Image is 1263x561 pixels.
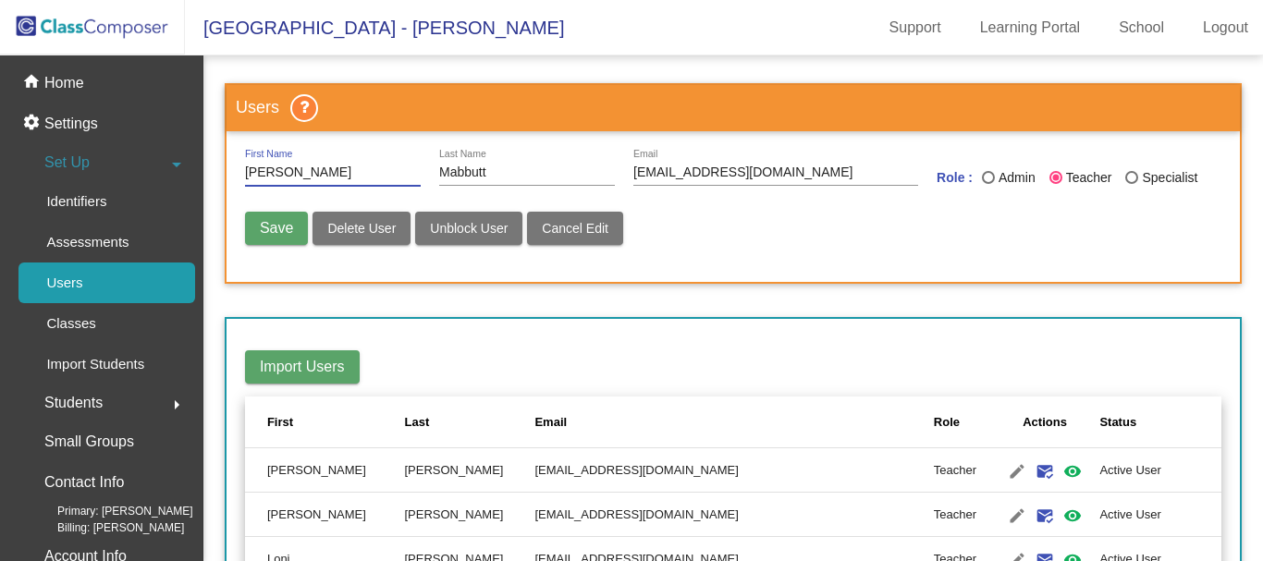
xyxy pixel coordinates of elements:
[1099,413,1136,432] div: Status
[28,519,184,536] span: Billing: [PERSON_NAME]
[934,413,960,432] div: Role
[1188,13,1263,43] a: Logout
[44,150,90,176] span: Set Up
[1061,460,1084,482] mat-icon: visibility
[534,413,567,432] div: Email
[46,231,129,253] p: Assessments
[227,85,1240,131] h3: Users
[46,353,144,375] p: Import Students
[405,413,535,432] div: Last
[44,429,134,455] p: Small Groups
[28,503,193,519] span: Primary: [PERSON_NAME]
[405,413,430,432] div: Last
[1061,505,1084,527] mat-icon: visibility
[990,396,1100,448] th: Actions
[995,168,1036,188] div: Admin
[934,413,990,432] div: Role
[934,493,990,537] td: Teacher
[46,312,95,335] p: Classes
[313,212,411,245] button: Delete User
[44,390,103,416] span: Students
[965,13,1096,43] a: Learning Portal
[1034,505,1056,527] mat-icon: mark_email_read
[1006,460,1028,482] mat-icon: edit
[527,212,623,245] button: Cancel Edit
[166,153,188,176] mat-icon: arrow_drop_down
[260,220,293,236] span: Save
[439,165,615,180] input: Last Name
[415,212,522,245] button: Unblock User
[185,13,564,43] span: [GEOGRAPHIC_DATA] - [PERSON_NAME]
[44,113,98,135] p: Settings
[633,165,918,180] input: E Mail
[22,72,44,94] mat-icon: home
[22,113,44,135] mat-icon: settings
[1062,168,1112,188] div: Teacher
[1099,493,1221,537] td: Active User
[46,272,82,294] p: Users
[245,350,360,384] button: Import Users
[1099,413,1199,432] div: Status
[534,493,933,537] td: [EMAIL_ADDRESS][DOMAIN_NAME]
[327,221,396,236] span: Delete User
[260,359,345,374] span: Import Users
[542,221,608,236] span: Cancel Edit
[245,493,405,537] td: [PERSON_NAME]
[875,13,956,43] a: Support
[982,168,1211,193] mat-radio-group: Last Name
[267,413,293,432] div: First
[245,448,405,493] td: [PERSON_NAME]
[1099,448,1221,493] td: Active User
[44,470,124,495] p: Contact Info
[534,448,933,493] td: [EMAIL_ADDRESS][DOMAIN_NAME]
[534,413,933,432] div: Email
[44,72,84,94] p: Home
[405,493,535,537] td: [PERSON_NAME]
[46,190,106,213] p: Identifiers
[1006,505,1028,527] mat-icon: edit
[1104,13,1179,43] a: School
[1034,460,1056,482] mat-icon: mark_email_read
[937,168,973,193] mat-label: Role :
[245,212,308,245] button: Save
[934,448,990,493] td: Teacher
[166,394,188,416] mat-icon: arrow_right
[405,448,535,493] td: [PERSON_NAME]
[1138,168,1197,188] div: Specialist
[430,221,508,236] span: Unblock User
[267,413,405,432] div: First
[245,165,421,180] input: First Name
